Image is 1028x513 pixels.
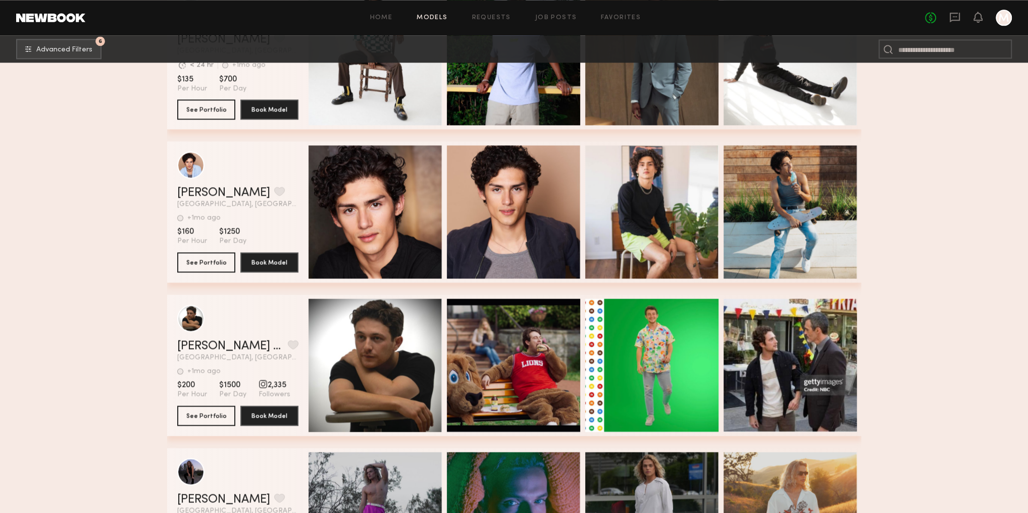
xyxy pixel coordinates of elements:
span: Per Hour [177,390,207,399]
a: [PERSON_NAME] [177,493,270,505]
span: [GEOGRAPHIC_DATA], [GEOGRAPHIC_DATA] [177,354,298,361]
button: Book Model [240,406,298,426]
div: +1mo ago [187,368,221,375]
button: Book Model [240,252,298,272]
span: Followers [259,390,290,399]
span: Per Day [219,237,246,246]
button: 6Advanced Filters [16,39,101,59]
span: 6 [98,39,102,43]
span: $700 [219,74,246,84]
a: [PERSON_NAME] [177,187,270,199]
span: Per Hour [177,237,207,246]
div: +1mo ago [232,62,266,69]
span: [GEOGRAPHIC_DATA], [GEOGRAPHIC_DATA] [177,201,298,208]
span: $135 [177,74,207,84]
a: [PERSON_NAME] [PERSON_NAME] [177,340,284,352]
a: Requests [472,15,511,21]
span: $1250 [219,226,246,237]
div: < 24 hr [190,62,214,69]
div: +1mo ago [187,214,221,221]
span: Per Hour [177,84,207,93]
a: Favorites [601,15,641,21]
button: Book Model [240,99,298,120]
span: Advanced Filters [36,46,92,53]
a: Models [417,15,447,21]
span: $200 [177,380,207,390]
button: See Portfolio [177,99,235,120]
span: Per Day [219,84,246,93]
span: Per Day [219,390,246,399]
button: See Portfolio [177,406,235,426]
button: See Portfolio [177,252,235,272]
span: $1500 [219,380,246,390]
a: M [996,10,1012,26]
a: Home [370,15,393,21]
a: Job Posts [535,15,577,21]
span: $160 [177,226,207,237]
span: 2,335 [259,380,290,390]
